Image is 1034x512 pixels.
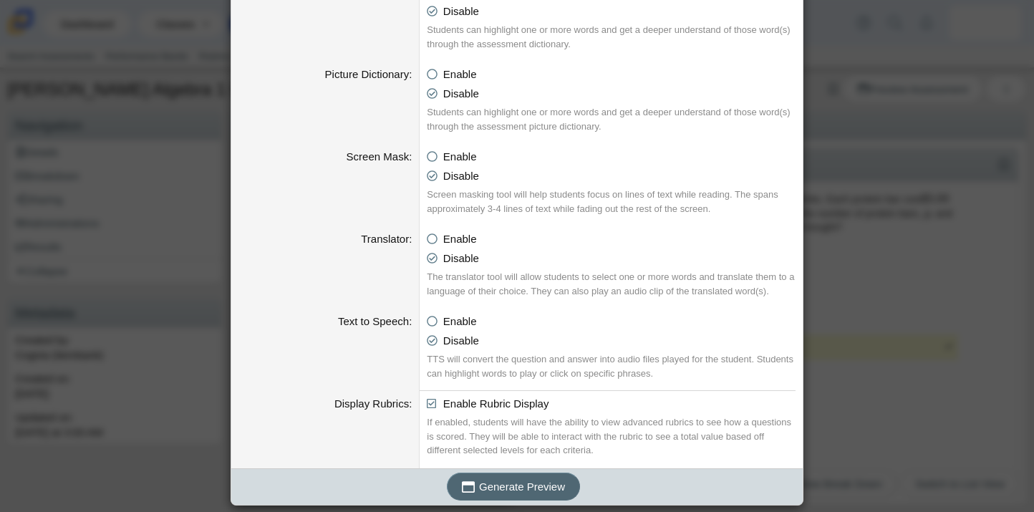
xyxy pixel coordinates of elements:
span: Disable [443,87,479,100]
span: Enable Rubric Display [443,397,549,410]
div: Students can highlight one or more words and get a deeper understand of those word(s) through the... [427,23,796,51]
label: Translator [361,233,412,245]
span: Disable [443,170,479,182]
label: Display Rubrics [334,397,412,410]
div: Students can highlight one or more words and get a deeper understand of those word(s) through the... [427,105,796,133]
span: Enable [443,233,477,245]
label: Text to Speech [338,315,412,327]
div: Screen masking tool will help students focus on lines of text while reading. The spans approximat... [427,188,796,216]
span: Enable [443,68,477,80]
label: Picture Dictionary [325,68,412,80]
span: Generate Preview [479,480,565,493]
div: If enabled, students will have the ability to view advanced rubrics to see how a questions is sco... [427,415,796,458]
label: Screen Mask [347,150,412,163]
span: Enable [443,150,477,163]
div: TTS will convert the question and answer into audio files played for the student. Students can hi... [427,352,796,380]
span: Enable [443,315,477,327]
div: The translator tool will allow students to select one or more words and translate them to a langu... [427,270,796,298]
span: Disable [443,334,479,347]
button: Generate Preview [447,473,580,501]
span: Disable [443,252,479,264]
span: Disable [443,5,479,17]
